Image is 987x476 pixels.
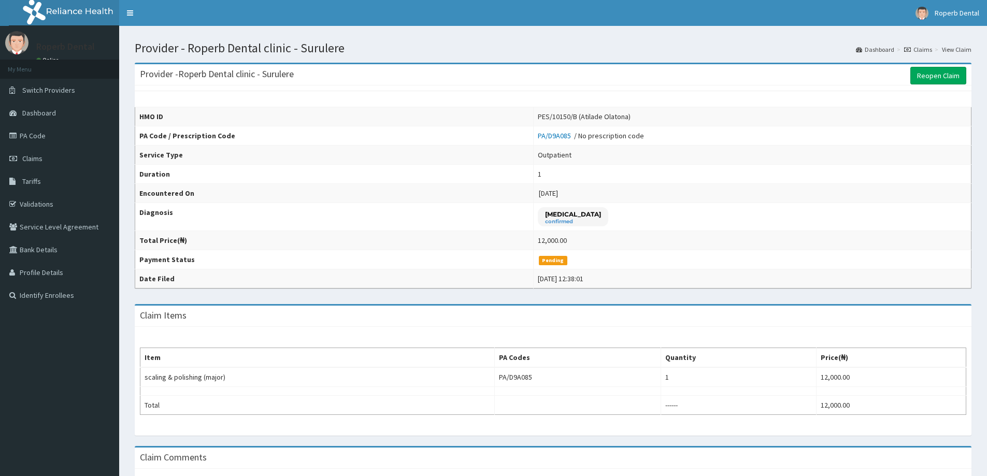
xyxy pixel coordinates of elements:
[661,367,817,387] td: 1
[140,311,187,320] h3: Claim Items
[910,67,966,84] a: Reopen Claim
[856,45,894,54] a: Dashboard
[817,367,966,387] td: 12,000.00
[22,154,42,163] span: Claims
[935,8,979,18] span: Roperb Dental
[538,111,631,122] div: PES/10150/B (Atilade Olatona)
[135,184,534,203] th: Encountered On
[538,235,567,246] div: 12,000.00
[5,31,28,54] img: User Image
[538,169,541,179] div: 1
[495,367,661,387] td: PA/D9A085
[140,348,495,368] th: Item
[135,126,534,146] th: PA Code / Prescription Code
[539,256,567,265] span: Pending
[538,131,644,141] div: / No prescription code
[817,396,966,415] td: 12,000.00
[942,45,971,54] a: View Claim
[539,189,558,198] span: [DATE]
[904,45,932,54] a: Claims
[140,367,495,387] td: scaling & polishing (major)
[538,150,571,160] div: Outpatient
[140,396,495,415] td: Total
[140,69,294,79] h3: Provider - Roperb Dental clinic - Surulere
[135,203,534,231] th: Diagnosis
[495,348,661,368] th: PA Codes
[135,165,534,184] th: Duration
[22,177,41,186] span: Tariffs
[22,108,56,118] span: Dashboard
[916,7,928,20] img: User Image
[538,273,583,284] div: [DATE] 12:38:01
[661,396,817,415] td: ------
[36,42,95,51] p: Roperb Dental
[135,269,534,289] th: Date Filed
[545,219,601,224] small: confirmed
[135,146,534,165] th: Service Type
[140,453,207,462] h3: Claim Comments
[135,250,534,269] th: Payment Status
[817,348,966,368] th: Price(₦)
[135,107,534,126] th: HMO ID
[135,41,971,55] h1: Provider - Roperb Dental clinic - Surulere
[36,56,61,64] a: Online
[135,231,534,250] th: Total Price(₦)
[538,131,574,140] a: PA/D9A085
[661,348,817,368] th: Quantity
[22,85,75,95] span: Switch Providers
[545,210,601,219] p: [MEDICAL_DATA]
